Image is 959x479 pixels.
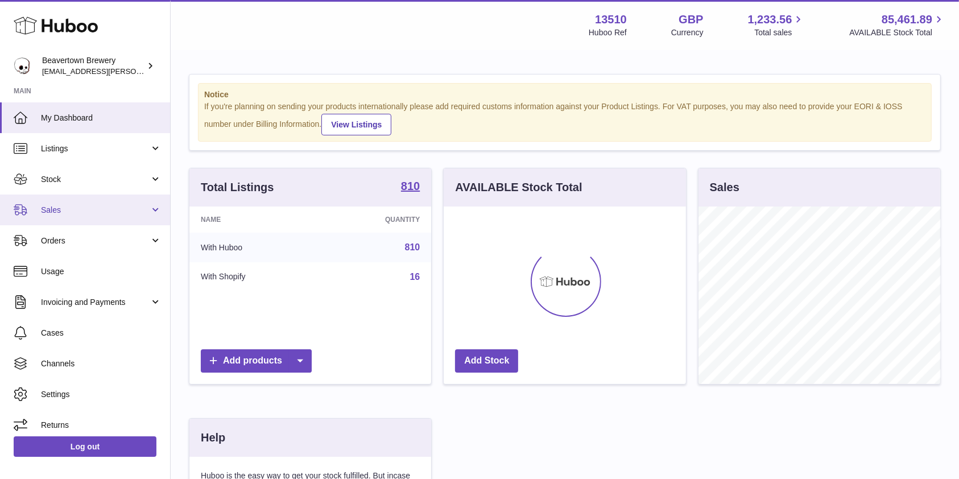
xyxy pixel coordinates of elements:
span: Channels [41,358,162,369]
span: My Dashboard [41,113,162,123]
span: Returns [41,420,162,431]
h3: Sales [710,180,739,195]
span: [EMAIL_ADDRESS][PERSON_NAME][DOMAIN_NAME] [42,67,228,76]
span: 85,461.89 [882,12,932,27]
strong: Notice [204,89,925,100]
div: Huboo Ref [589,27,627,38]
span: Invoicing and Payments [41,297,150,308]
a: 810 [405,242,420,252]
span: Cases [41,328,162,338]
span: Stock [41,174,150,185]
img: kit.lowe@beavertownbrewery.co.uk [14,57,31,75]
div: Beavertown Brewery [42,55,144,77]
div: Currency [671,27,704,38]
a: Add products [201,349,312,373]
th: Quantity [320,207,431,233]
h3: Help [201,430,225,445]
td: With Shopify [189,262,320,292]
strong: 810 [401,180,420,192]
a: 1,233.56 Total sales [748,12,805,38]
th: Name [189,207,320,233]
div: If you're planning on sending your products internationally please add required customs informati... [204,101,925,135]
span: Sales [41,205,150,216]
a: Add Stock [455,349,518,373]
a: View Listings [321,114,391,135]
span: Settings [41,389,162,400]
strong: 13510 [595,12,627,27]
h3: Total Listings [201,180,274,195]
span: Orders [41,236,150,246]
a: 85,461.89 AVAILABLE Stock Total [849,12,945,38]
strong: GBP [679,12,703,27]
a: Log out [14,436,156,457]
a: 16 [410,272,420,282]
td: With Huboo [189,233,320,262]
h3: AVAILABLE Stock Total [455,180,582,195]
span: Total sales [754,27,805,38]
span: 1,233.56 [748,12,792,27]
span: Listings [41,143,150,154]
span: Usage [41,266,162,277]
span: AVAILABLE Stock Total [849,27,945,38]
a: 810 [401,180,420,194]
